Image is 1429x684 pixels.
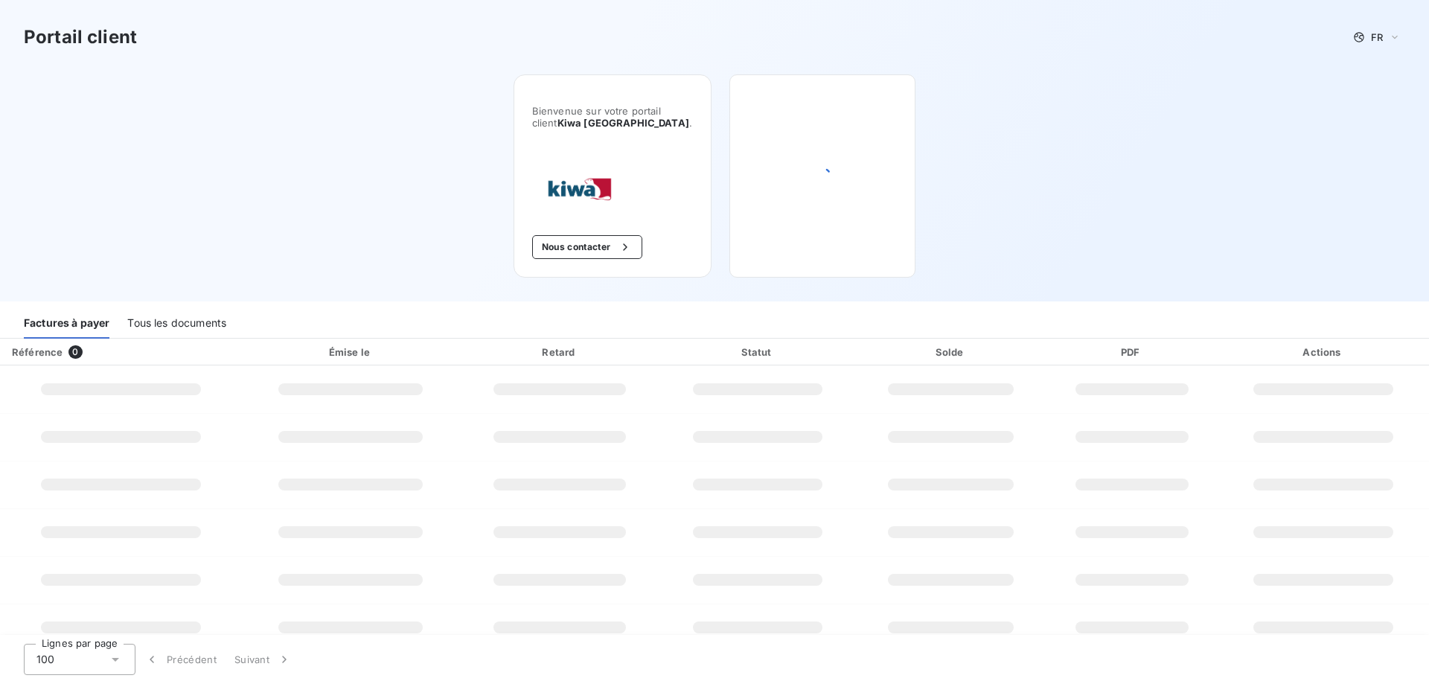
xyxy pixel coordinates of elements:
[532,164,627,211] img: Company logo
[12,346,63,358] div: Référence
[135,644,226,675] button: Précédent
[532,235,642,259] button: Nous contacter
[36,652,54,667] span: 100
[245,345,457,359] div: Émise le
[68,345,82,359] span: 0
[463,345,657,359] div: Retard
[1221,345,1426,359] div: Actions
[24,24,137,51] h3: Portail client
[24,307,109,339] div: Factures à payer
[557,117,689,129] span: Kiwa [GEOGRAPHIC_DATA]
[532,105,693,129] span: Bienvenue sur votre portail client .
[1049,345,1215,359] div: PDF
[663,345,853,359] div: Statut
[1371,31,1383,43] span: FR
[226,644,301,675] button: Suivant
[859,345,1043,359] div: Solde
[127,307,226,339] div: Tous les documents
